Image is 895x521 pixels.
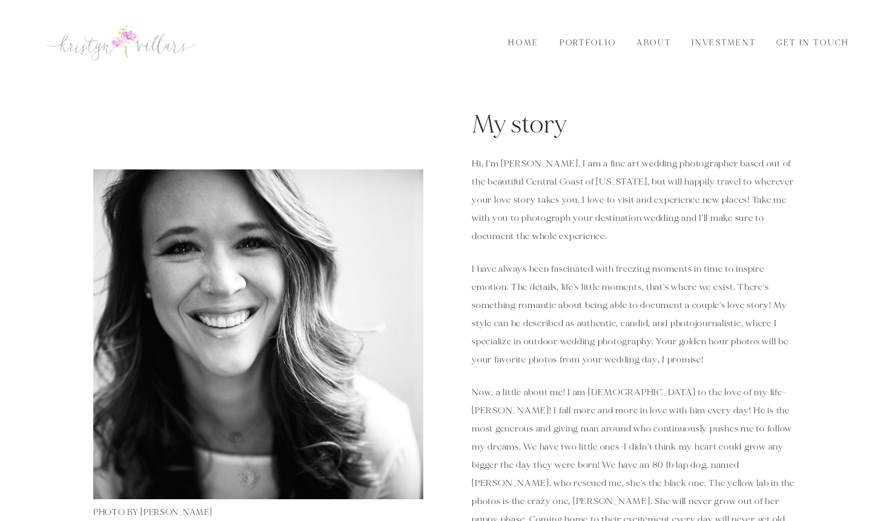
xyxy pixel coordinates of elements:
[472,260,802,369] p: I have always been fascinated with freezing moments in time to inspire emotion. The details, life...
[93,505,423,520] p: PHOTO BY [PERSON_NAME]
[472,109,802,140] h1: My story
[93,169,423,499] img: Kristyn Villars smiling
[552,36,623,50] a: Portfolio
[45,23,197,62] img: Kristyn Villars | San Luis Obispo Wedding Photographer
[769,36,856,50] a: Get in Touch
[629,36,678,50] a: About
[472,155,802,246] p: Hi, I'm [PERSON_NAME]. I am a fine art wedding photographer based out of the beautiful Central Co...
[684,36,763,50] a: Investment
[501,36,546,50] a: Home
